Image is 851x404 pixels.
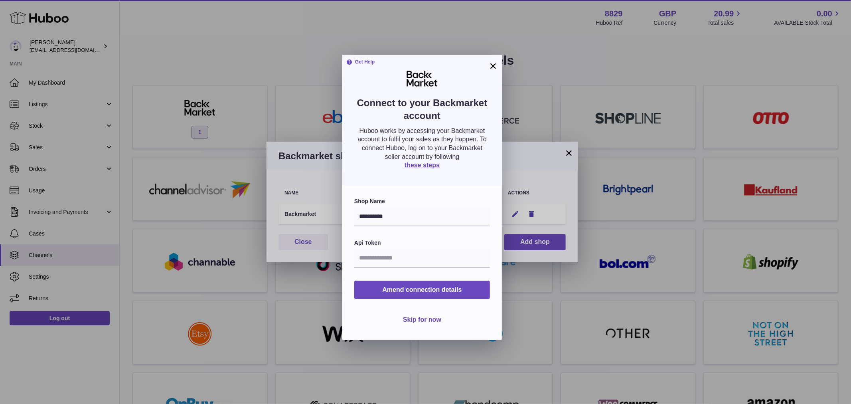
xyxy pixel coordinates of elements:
[354,127,490,161] p: Huboo works by accessing your Backmarket account to fulfil your sales as they happen. To connect ...
[346,59,375,65] strong: Get Help
[488,61,498,71] button: ×
[354,97,490,127] h2: Connect to your Backmarket account
[354,239,490,247] label: Api Token
[354,281,490,299] button: Amend connection details
[405,162,440,168] a: these steps
[388,71,456,87] img: backmarket
[382,286,462,293] span: Amend connection details
[397,312,448,328] button: Skip for now
[354,198,490,205] label: Shop Name
[403,316,441,323] span: Skip for now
